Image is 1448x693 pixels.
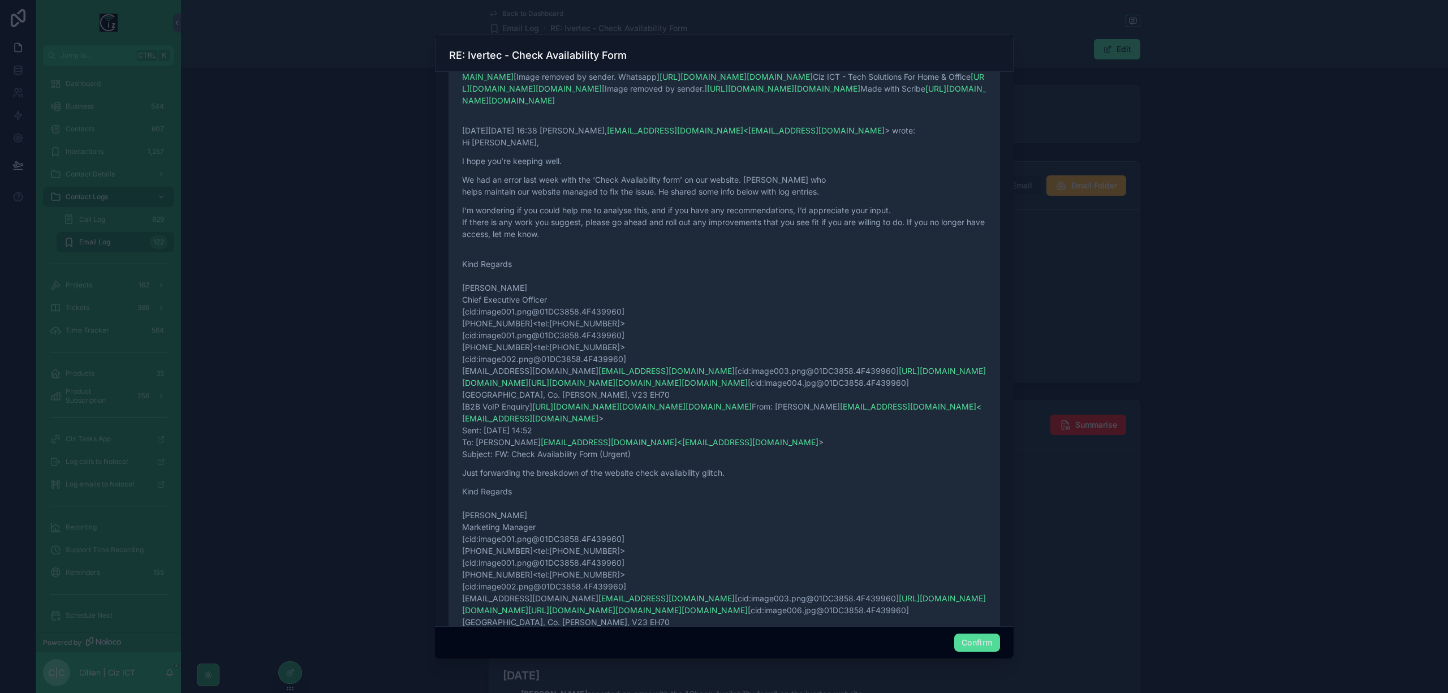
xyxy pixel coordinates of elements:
a: [URL][DOMAIN_NAME][DOMAIN_NAME][DOMAIN_NAME] [532,402,752,411]
a: [EMAIL_ADDRESS][DOMAIN_NAME]<[EMAIL_ADDRESS][DOMAIN_NAME] [541,437,818,447]
a: [EMAIL_ADDRESS][DOMAIN_NAME]<[EMAIL_ADDRESS][DOMAIN_NAME] [607,126,885,135]
a: [URL][DOMAIN_NAME][DOMAIN_NAME][DOMAIN_NAME] [528,605,748,615]
a: [URL][DOMAIN_NAME][DOMAIN_NAME][DOMAIN_NAME] [528,378,748,388]
a: [EMAIL_ADDRESS][DOMAIN_NAME] [598,593,735,603]
h3: RE: Ivertec - Check Availability Form [449,49,627,62]
a: [URL][DOMAIN_NAME][DOMAIN_NAME] [660,72,813,81]
p: I hope you’re keeping well. [462,155,986,167]
a: [EMAIL_ADDRESS][DOMAIN_NAME] [598,366,735,376]
p: [DATE][DATE] 16:38 [PERSON_NAME], > wrote: Hi [PERSON_NAME], [462,124,986,148]
button: Confirm [954,634,999,652]
p: Kind Regards​ ​​​​ [PERSON_NAME] Marketing Manager [cid:image001.png@01DC3858.4F439960] [PHONE_NU... [462,485,986,687]
a: [URL][DOMAIN_NAME][DOMAIN_NAME] [462,84,986,105]
p: We had an error last week with the ‘Check Availability form’ on our website. [PERSON_NAME] who he... [462,174,986,197]
a: [URL][DOMAIN_NAME][DOMAIN_NAME] [707,84,860,93]
p: I’m wondering if you could help me to analyse this, and if you have any recommendations, I’d appr... [462,204,986,240]
p: Just forwarding the breakdown of the website check availability glitch. [462,467,986,479]
p: Kind Regards​ ​​​​ [PERSON_NAME] Chief Executive Officer [cid:image001.png@01DC3858.4F439960] [PH... [462,258,986,460]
